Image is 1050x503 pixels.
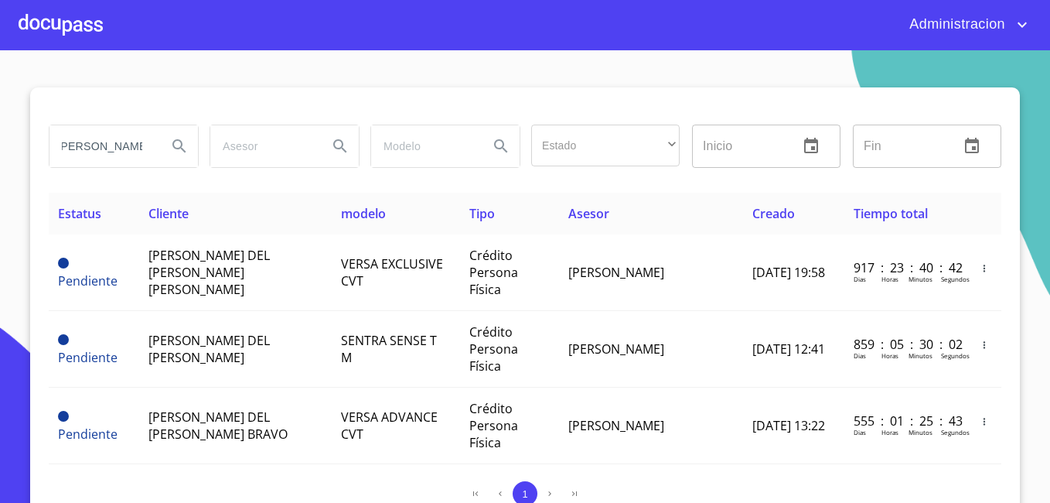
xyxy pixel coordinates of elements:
[58,205,101,222] span: Estatus
[854,259,958,276] p: 917 : 23 : 40 : 42
[371,125,476,167] input: search
[854,351,866,360] p: Dias
[752,417,825,434] span: [DATE] 13:22
[941,275,970,283] p: Segundos
[881,351,898,360] p: Horas
[752,205,795,222] span: Creado
[161,128,198,165] button: Search
[148,205,189,222] span: Cliente
[148,409,288,443] span: [PERSON_NAME] DEL [PERSON_NAME] BRAVO
[341,409,438,443] span: VERSA ADVANCE CVT
[854,336,958,353] p: 859 : 05 : 30 : 02
[469,400,518,451] span: Crédito Persona Física
[898,12,1031,37] button: account of current user
[941,351,970,360] p: Segundos
[568,264,664,281] span: [PERSON_NAME]
[322,128,359,165] button: Search
[909,275,932,283] p: Minutos
[909,351,932,360] p: Minutos
[522,488,527,500] span: 1
[752,264,825,281] span: [DATE] 19:58
[148,332,270,366] span: [PERSON_NAME] DEL [PERSON_NAME]
[909,428,932,436] p: Minutos
[58,334,69,345] span: Pendiente
[854,412,958,429] p: 555 : 01 : 25 : 43
[854,275,866,283] p: Dias
[469,323,518,375] span: Crédito Persona Física
[568,205,609,222] span: Asesor
[58,411,69,422] span: Pendiente
[854,428,866,436] p: Dias
[58,258,69,269] span: Pendiente
[58,349,118,366] span: Pendiente
[469,247,518,298] span: Crédito Persona Física
[854,205,928,222] span: Tiempo total
[881,275,898,283] p: Horas
[341,205,386,222] span: modelo
[341,255,443,289] span: VERSA EXCLUSIVE CVT
[210,125,315,167] input: search
[341,332,437,366] span: SENTRA SENSE T M
[941,428,970,436] p: Segundos
[58,426,118,443] span: Pendiente
[58,272,118,289] span: Pendiente
[752,340,825,358] span: [DATE] 12:41
[469,205,495,222] span: Tipo
[531,125,680,166] div: ​
[568,340,664,358] span: [PERSON_NAME]
[568,417,664,434] span: [PERSON_NAME]
[898,12,1013,37] span: Administracion
[482,128,520,165] button: Search
[148,247,270,298] span: [PERSON_NAME] DEL [PERSON_NAME] [PERSON_NAME]
[881,428,898,436] p: Horas
[49,125,155,167] input: search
